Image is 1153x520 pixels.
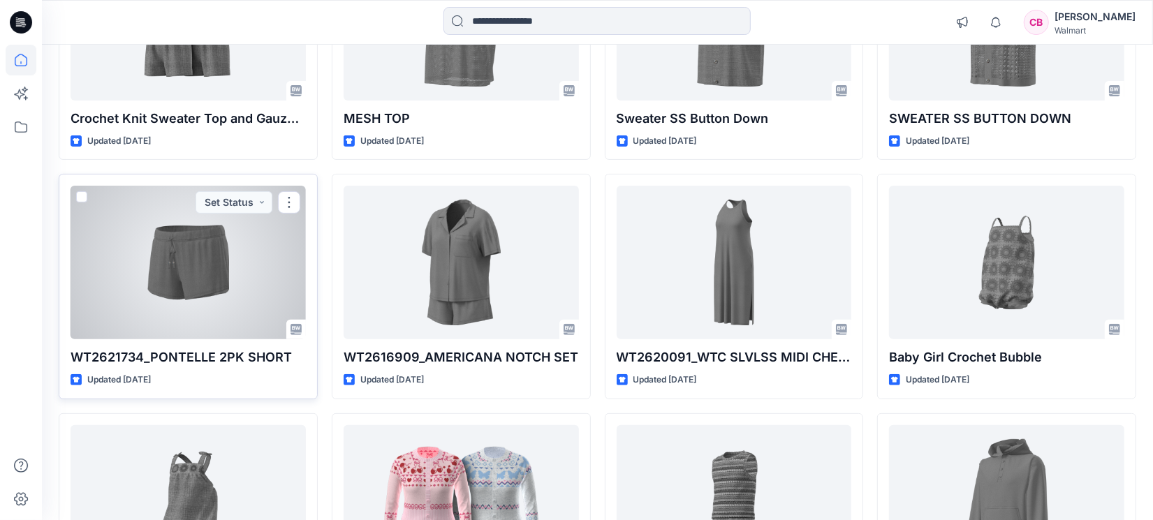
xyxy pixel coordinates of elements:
a: WT2620091_WTC SLVLSS MIDI CHERMISE [617,186,852,339]
p: WT2620091_WTC SLVLSS MIDI CHERMISE [617,348,852,367]
p: Updated [DATE] [906,134,969,149]
p: Updated [DATE] [360,373,424,387]
p: SWEATER SS BUTTON DOWN [889,109,1124,128]
a: WT2616909_AMERICANA NOTCH SET [344,186,579,339]
a: WT2621734_PONTELLE 2PK SHORT [71,186,306,339]
p: Updated [DATE] [87,373,151,387]
a: Baby Girl Crochet Bubble [889,186,1124,339]
p: Crochet Knit Sweater Top and Gauze Short Set [71,109,306,128]
div: [PERSON_NAME] [1055,8,1136,25]
p: MESH TOP [344,109,579,128]
div: Walmart [1055,25,1136,36]
p: Updated [DATE] [906,373,969,387]
p: Updated [DATE] [360,134,424,149]
p: Updated [DATE] [87,134,151,149]
p: Sweater SS Button Down [617,109,852,128]
p: Updated [DATE] [633,373,697,387]
div: CB [1024,10,1049,35]
p: WT2616909_AMERICANA NOTCH SET [344,348,579,367]
p: Updated [DATE] [633,134,697,149]
p: Baby Girl Crochet Bubble [889,348,1124,367]
p: WT2621734_PONTELLE 2PK SHORT [71,348,306,367]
